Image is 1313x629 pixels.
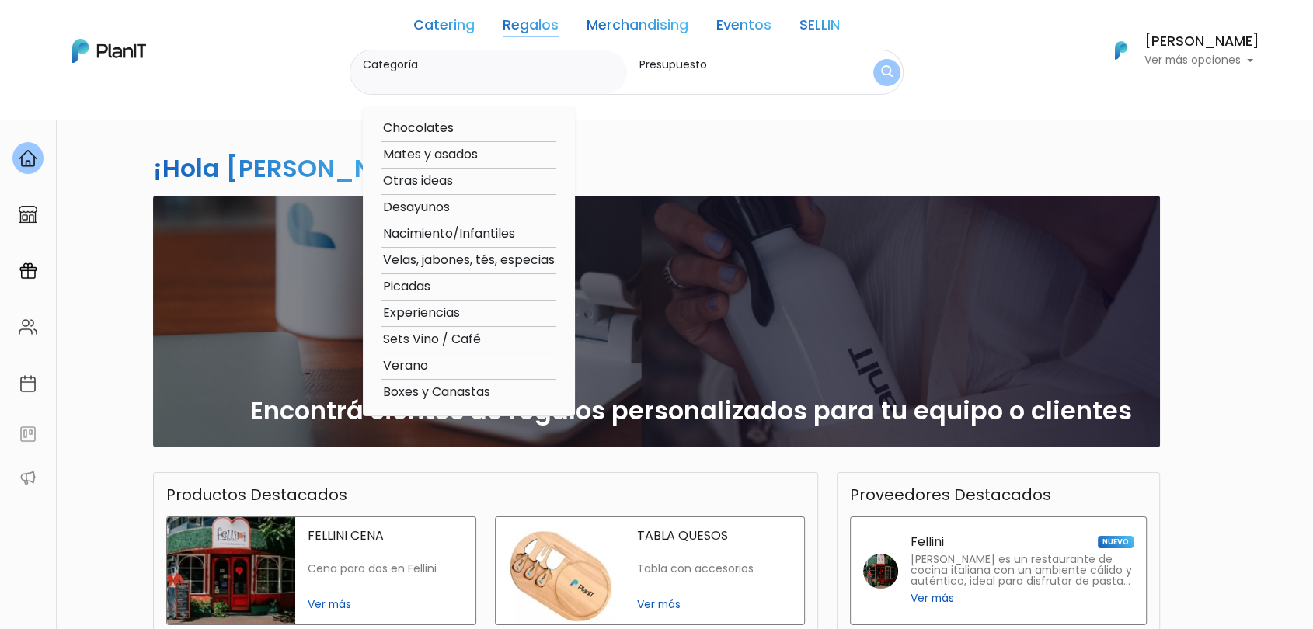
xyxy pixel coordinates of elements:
[911,536,944,548] p: Fellini
[636,530,792,542] p: TABLA QUESOS
[381,224,556,244] option: Nacimiento/Infantiles
[799,19,840,37] a: SELLIN
[639,57,842,73] label: Presupuesto
[1098,536,1134,548] span: NUEVO
[308,530,463,542] p: FELLINI CENA
[250,396,1132,426] h2: Encontrá cientos de regalos personalizados para tu equipo o clientes
[166,485,347,504] h3: Productos Destacados
[495,516,805,625] a: tabla quesos TABLA QUESOS Tabla con accesorios Ver más
[381,198,556,217] option: Desayunos
[503,19,559,37] a: Regalos
[1144,55,1259,66] p: Ver más opciones
[381,277,556,297] option: Picadas
[1144,35,1259,49] h6: [PERSON_NAME]
[381,330,556,349] option: Sets Vino / Café
[308,562,463,575] p: Cena para dos en Fellini
[80,15,224,45] div: ¿Necesitás ayuda?
[363,57,621,73] label: Categoría
[850,485,1051,504] h3: Proveedores Destacados
[636,596,792,613] span: Ver más
[413,19,475,37] a: Catering
[153,151,448,186] h2: ¡Hola [PERSON_NAME]!
[19,374,37,393] img: calendar-87d922413cdce8b2cf7b7f5f62616a5cf9e4887200fb71536465627b3292af00.svg
[381,304,556,323] option: Experiencias
[381,383,556,402] option: Boxes y Canastas
[496,517,624,624] img: tabla quesos
[308,596,463,613] span: Ver más
[19,468,37,487] img: partners-52edf745621dab592f3b2c58e3bca9d71375a7ef29c3b500c9f145b62cc070d4.svg
[850,516,1147,625] a: Fellini NUEVO [PERSON_NAME] es un restaurante de cocina italiana con un ambiente cálido y auténti...
[19,149,37,168] img: home-e721727adea9d79c4d83392d1f703f7f8bce08238fde08b1acbfd93340b81755.svg
[911,590,954,606] span: Ver más
[19,425,37,443] img: feedback-78b5a0c8f98aac82b08bfc38622c3050aee476f2c9584af64705fc4e61158814.svg
[863,554,898,589] img: fellini
[381,172,556,191] option: Otras ideas
[1104,33,1138,68] img: PlanIt Logo
[167,517,295,624] img: fellini cena
[381,356,556,376] option: Verano
[381,145,556,165] option: Mates y asados
[19,262,37,280] img: campaigns-02234683943229c281be62815700db0a1741e53638e28bf9629b52c665b00959.svg
[636,562,792,575] p: Tabla con accesorios
[881,65,893,80] img: search_button-432b6d5273f82d61273b3651a40e1bd1b912527efae98b1b7a1b2c0702e16a8d.svg
[381,119,556,138] option: Chocolates
[381,251,556,270] option: Velas, jabones, tés, especias
[716,19,771,37] a: Eventos
[19,205,37,224] img: marketplace-4ceaa7011d94191e9ded77b95e3339b90024bf715f7c57f8cf31f2d8c509eaba.svg
[19,318,37,336] img: people-662611757002400ad9ed0e3c099ab2801c6687ba6c219adb57efc949bc21e19d.svg
[166,516,476,625] a: fellini cena FELLINI CENA Cena para dos en Fellini Ver más
[72,39,146,63] img: PlanIt Logo
[1095,30,1259,71] button: PlanIt Logo [PERSON_NAME] Ver más opciones
[587,19,688,37] a: Merchandising
[911,554,1134,587] p: [PERSON_NAME] es un restaurante de cocina italiana con un ambiente cálido y auténtico, ideal para...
